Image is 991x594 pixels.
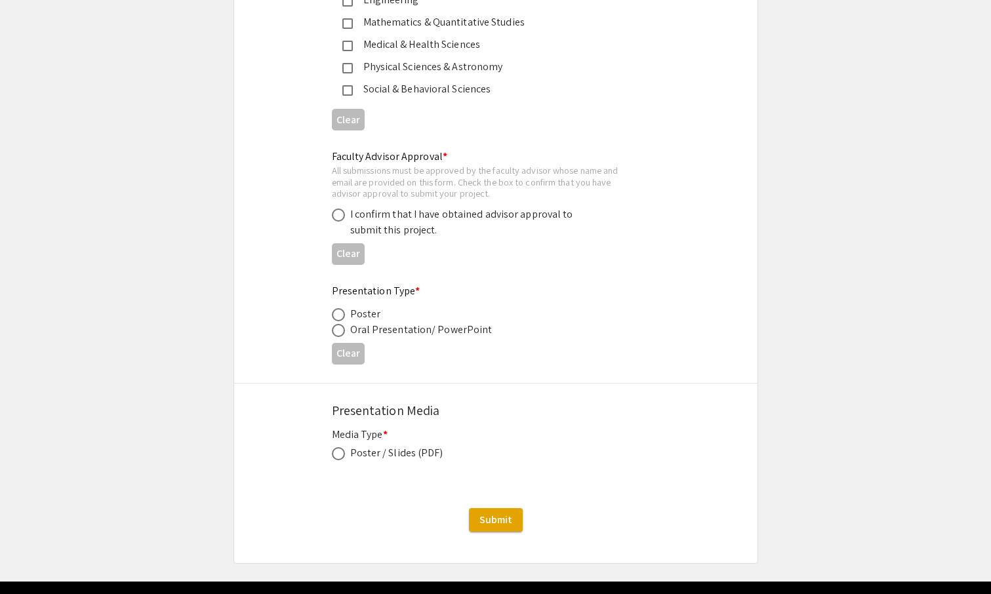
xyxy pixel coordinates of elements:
button: Clear [332,343,365,365]
mat-label: Presentation Type [332,284,420,298]
div: Mathematics & Quantitative Studies [353,14,628,30]
div: I confirm that I have obtained advisor approval to submit this project. [350,207,580,238]
div: Poster [350,306,381,322]
div: Oral Presentation/ PowerPoint [350,322,493,338]
div: Social & Behavioral Sciences [353,81,628,97]
div: Presentation Media [332,401,660,420]
div: Poster / Slides (PDF) [350,445,443,461]
button: Clear [332,109,365,130]
mat-label: Faculty Advisor Approval [332,149,448,163]
button: Submit [469,508,523,532]
div: Medical & Health Sciences [353,37,628,52]
div: Physical Sciences & Astronomy [353,59,628,75]
button: Clear [332,243,365,265]
iframe: Chat [10,535,56,584]
mat-label: Media Type [332,427,388,441]
span: Submit [479,513,512,526]
div: All submissions must be approved by the faculty advisor whose name and email are provided on this... [332,165,639,199]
